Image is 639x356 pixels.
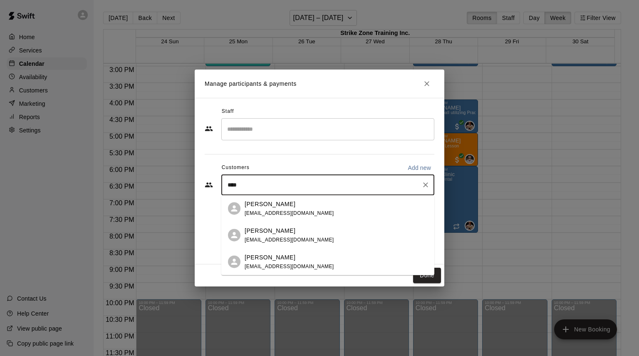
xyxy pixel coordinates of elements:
[205,124,213,133] svg: Staff
[245,237,334,242] span: [EMAIL_ADDRESS][DOMAIN_NAME]
[228,229,240,241] div: Michael scorcia
[222,105,234,118] span: Staff
[419,76,434,91] button: Close
[221,118,434,140] div: Search staff
[221,174,434,195] div: Start typing to search customers...
[245,226,295,235] p: [PERSON_NAME]
[420,179,431,191] button: Clear
[205,181,213,189] svg: Customers
[245,263,334,269] span: [EMAIL_ADDRESS][DOMAIN_NAME]
[408,164,431,172] p: Add new
[245,253,295,261] p: [PERSON_NAME]
[245,199,295,208] p: [PERSON_NAME]
[413,268,441,283] button: Done
[228,202,240,215] div: Ryan Corner
[205,80,297,88] p: Manage participants & payments
[222,161,250,174] span: Customers
[245,210,334,216] span: [EMAIL_ADDRESS][DOMAIN_NAME]
[404,161,434,174] button: Add new
[228,256,240,268] div: Owen Corner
